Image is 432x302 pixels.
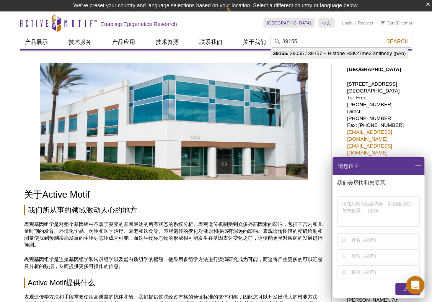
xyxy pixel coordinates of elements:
[337,179,421,186] p: 我们会尽快和您联系。
[347,67,401,72] strong: [GEOGRAPHIC_DATA]
[351,266,418,278] input: 邮箱（必填）
[20,35,52,49] a: 产品展示
[263,18,315,28] a: [GEOGRAPHIC_DATA]
[384,38,411,45] button: Search
[406,276,424,294] div: Open Intercom Messenger
[347,81,408,156] p: [STREET_ADDRESS] [GEOGRAPHIC_DATA] Toll Free: [PHONE_NUMBER] Direct: [PHONE_NUMBER] Fax: [PHONE_N...
[195,35,227,49] a: 联系我们
[351,234,418,246] input: 姓名（必填）
[24,278,324,288] h2: Active Motif提供什么
[108,35,140,49] a: 产品应用
[24,256,324,270] p: 表观基因组学是连接基因组学和转录组学以及蛋白质组学的枢纽，使采用多组学方法进行疾病研究成为可能，而这将产生更多的可以汇总及分析的数据，从而提供更多可操作的信息。
[226,6,246,24] img: Change Here
[318,18,334,28] a: 中文
[24,190,324,201] h1: 关于Active Motif
[395,283,420,295] div: 提交
[337,157,359,175] span: 请您留言
[151,35,183,49] a: 技术资源
[271,35,412,48] input: Keyword, Cat. No.
[24,221,324,248] p: 表观基因组学是对整个基因组中不属于突变的基因表达的所有状态的系统分析。表观遗传机制受到众多外部因素的影响，包括子宫内和儿童时期的发育、环境化学品、药物和医学治疗、衰老和饮食等。表观遗传的变化对健...
[381,18,412,28] li: (0 items)
[381,20,395,26] a: Cart
[342,20,352,26] a: Login
[238,35,271,49] a: 关于我们
[386,38,408,44] span: Search
[101,21,177,28] h2: Enabling Epigenetics Research
[351,250,418,262] input: 电话（必填）
[347,143,392,156] a: [EMAIL_ADDRESS][DOMAIN_NAME]
[381,21,385,24] img: Your Cart
[355,18,356,28] li: |
[24,205,324,215] h2: 我们所从事的领域激动人心的地方
[271,48,408,59] li: / 39055 / 39157 – Histone H3K27me3 antibody (pAb)
[358,20,373,26] a: Register
[64,35,96,49] a: 技术服务
[273,50,287,56] strong: 39155
[347,129,392,142] a: [EMAIL_ADDRESS][DOMAIN_NAME]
